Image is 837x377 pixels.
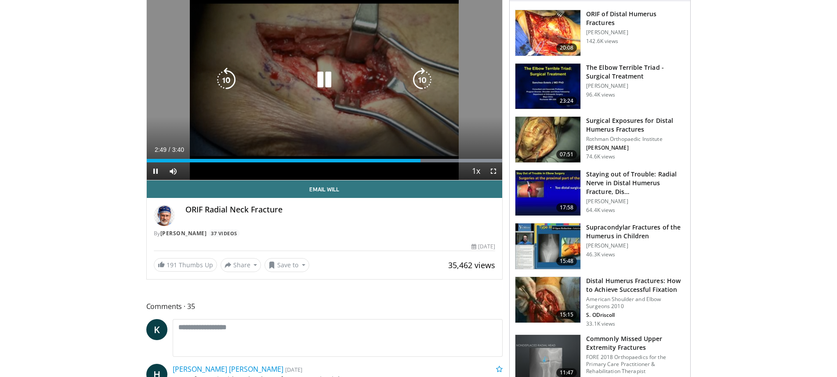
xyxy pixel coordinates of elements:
[586,116,685,134] h3: Surgical Exposures for Distal Humerus Fractures
[515,10,580,56] img: orif-sanch_3.png.150x105_q85_crop-smart_upscale.jpg
[586,91,615,98] p: 96.4K views
[586,170,685,196] h3: Staying out of Trouble: Radial Nerve in Distal Humerus Fracture, Dis…
[515,277,580,323] img: shawn_1.png.150x105_q85_crop-smart_upscale.jpg
[586,144,685,151] p: [PERSON_NAME]
[172,146,184,153] span: 3:40
[586,251,615,258] p: 46.3K views
[586,38,618,45] p: 142.6K views
[515,116,685,163] a: 07:51 Surgical Exposures for Distal Humerus Fractures Rothman Orthopaedic Institute [PERSON_NAME]...
[154,205,175,226] img: Avatar
[586,296,685,310] p: American Shoulder and Elbow Surgeons 2010
[515,223,580,269] img: 07483a87-f7db-4b95-b01b-f6be0d1b3d91.150x105_q85_crop-smart_upscale.jpg
[586,223,685,241] h3: Supracondylar Fractures of the Humerus in Children
[221,258,261,272] button: Share
[586,242,685,249] p: [PERSON_NAME]
[146,301,503,312] span: Comments 35
[515,63,685,110] a: 23:24 The Elbow Terrible Triad - Surgical Treatment [PERSON_NAME] 96.4K views
[515,170,580,216] img: Q2xRg7exoPLTwO8X4xMDoxOjB1O8AjAz_1.150x105_q85_crop-smart_upscale.jpg
[515,10,685,56] a: 20:08 ORIF of Distal Humerus Fractures [PERSON_NAME] 142.6K views
[586,334,685,352] h3: Commonly Missed Upper Extremity Fractures
[515,276,685,327] a: 15:15 Distal Humerus Fractures: How to Achieve Successful Fixation American Shoulder and Elbow Su...
[586,29,685,36] p: [PERSON_NAME]
[586,276,685,294] h3: Distal Humerus Fractures: How to Achieve Successful Fixation
[285,366,302,373] small: [DATE]
[154,230,496,237] div: By
[448,260,495,270] span: 35,462 views
[586,312,685,319] p: S. ODriscoll
[147,159,503,162] div: Progress Bar
[556,368,577,377] span: 11:47
[586,320,615,327] p: 33.1K views
[146,319,167,340] a: K
[164,162,182,180] button: Mute
[515,64,580,109] img: 162531_0000_1.png.150x105_q85_crop-smart_upscale.jpg
[556,257,577,266] span: 15:48
[586,63,685,81] h3: The Elbow Terrible Triad - Surgical Treatment
[169,146,170,153] span: /
[154,258,217,272] a: 191 Thumbs Up
[185,205,496,215] h4: ORIF Radial Neck Fracture
[586,207,615,214] p: 64.4K views
[586,153,615,160] p: 74.6K views
[155,146,167,153] span: 2:49
[160,230,207,237] a: [PERSON_NAME]
[167,261,177,269] span: 191
[173,364,283,374] a: [PERSON_NAME] [PERSON_NAME]
[586,198,685,205] p: [PERSON_NAME]
[515,223,685,269] a: 15:48 Supracondylar Fractures of the Humerus in Children [PERSON_NAME] 46.3K views
[586,354,685,375] p: FORE 2018 Orthopaedics for the Primary Care Practitioner & Rehabilitation Therapist
[467,162,485,180] button: Playback Rate
[556,97,577,105] span: 23:24
[147,162,164,180] button: Pause
[515,117,580,162] img: 70322_0000_3.png.150x105_q85_crop-smart_upscale.jpg
[265,258,309,272] button: Save to
[208,230,240,237] a: 37 Videos
[586,136,685,143] p: Rothman Orthopaedic Institute
[586,10,685,27] h3: ORIF of Distal Humerus Fractures
[556,310,577,319] span: 15:15
[556,203,577,212] span: 17:58
[147,180,503,198] a: Email Will
[556,43,577,52] span: 20:08
[586,83,685,90] p: [PERSON_NAME]
[556,150,577,159] span: 07:51
[515,170,685,216] a: 17:58 Staying out of Trouble: Radial Nerve in Distal Humerus Fracture, Dis… [PERSON_NAME] 64.4K v...
[485,162,502,180] button: Fullscreen
[471,243,495,251] div: [DATE]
